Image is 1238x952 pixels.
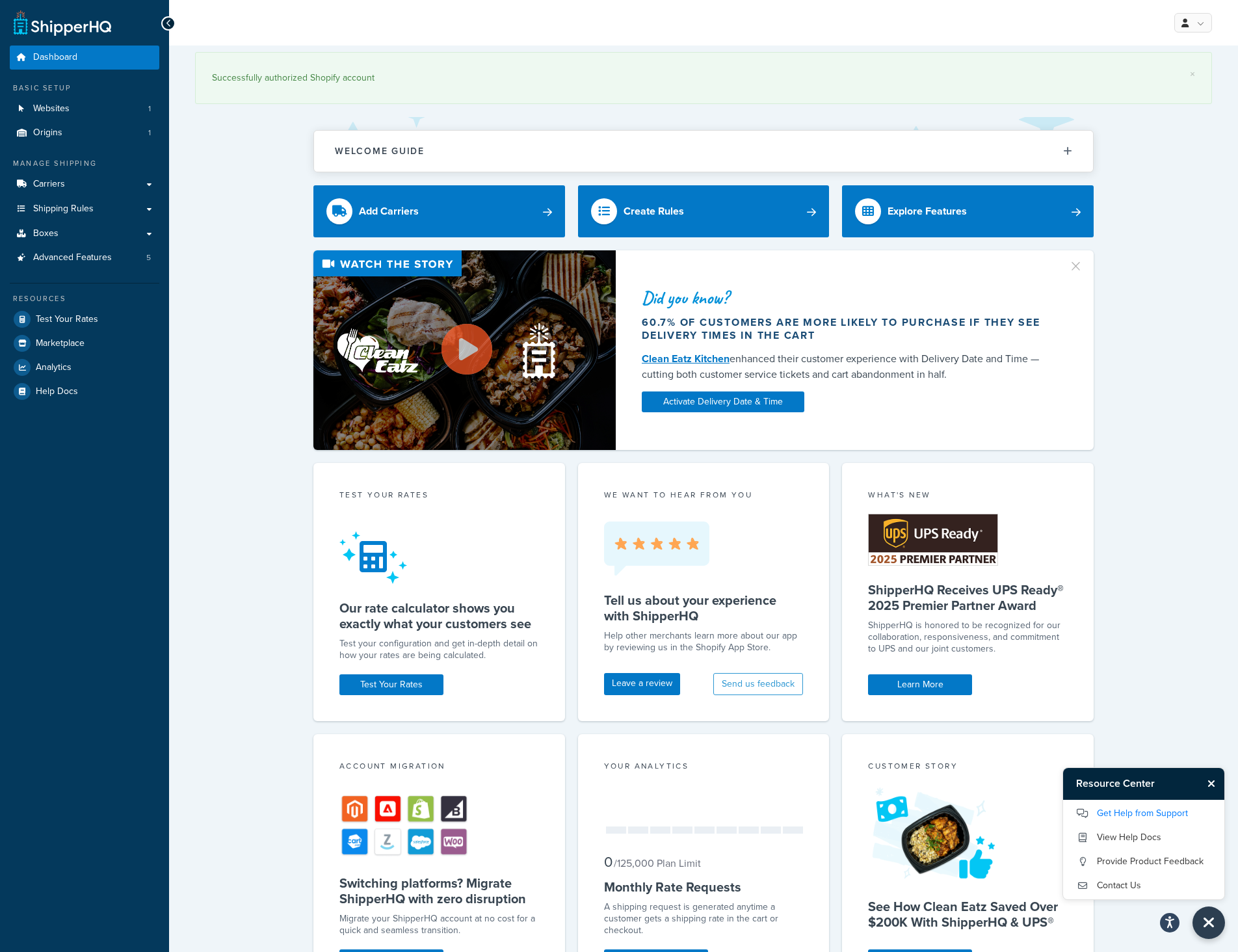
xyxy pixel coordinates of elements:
[1190,69,1195,79] a: ×
[868,674,972,695] a: Learn More
[10,308,159,331] a: Test Your Rates
[339,600,539,631] h5: Our rate calculator shows you exactly what your customers see
[212,69,1195,87] div: Successfully authorized Shopify account
[335,146,425,156] h2: Welcome Guide
[614,856,701,871] small: / 125,000 Plan Limit
[10,83,159,94] div: Basic Setup
[1076,851,1211,872] a: Provide Product Feedback
[604,630,804,654] p: Help other merchants learn more about our app by reviewing us in the Shopify App Store.
[339,489,539,504] div: Test your rates
[642,289,1053,307] div: Did you know?
[1076,875,1211,896] a: Contact Us
[313,250,616,450] img: Video thumbnail
[33,127,62,139] span: Origins
[1192,906,1225,939] button: Close Resource Center
[868,582,1068,613] h5: ShipperHQ Receives UPS Ready® 2025 Premier Partner Award
[10,197,159,221] a: Shipping Rules
[604,489,804,501] p: we want to hear from you
[10,172,159,196] a: Carriers
[36,362,72,373] span: Analytics
[146,252,151,263] span: 5
[10,222,159,246] a: Boxes
[33,52,77,63] span: Dashboard
[868,489,1068,504] div: What's New
[33,204,94,215] span: Shipping Rules
[868,760,1068,775] div: Customer Story
[1202,776,1224,791] button: Close Resource Center
[642,351,730,366] a: Clean Eatz Kitchen
[36,386,78,397] span: Help Docs
[36,338,85,349] span: Marketplace
[604,879,804,895] h5: Monthly Rate Requests
[10,97,159,121] a: Websites1
[339,638,539,661] div: Test your configuration and get in-depth detail on how your rates are being calculated.
[868,620,1068,655] p: ShipperHQ is honored to be recognized for our collaboration, responsiveness, and commitment to UP...
[10,380,159,403] a: Help Docs
[33,228,59,239] span: Boxes
[10,293,159,304] div: Resources
[888,202,967,220] div: Explore Features
[842,185,1094,237] a: Explore Features
[604,760,804,775] div: Your Analytics
[148,127,151,139] span: 1
[33,179,65,190] span: Carriers
[604,673,680,695] a: Leave a review
[1076,827,1211,848] a: View Help Docs
[642,316,1053,342] div: 60.7% of customers are more likely to purchase if they see delivery times in the cart
[339,674,443,695] a: Test Your Rates
[624,202,684,220] div: Create Rules
[10,356,159,379] a: Analytics
[339,875,539,906] h5: Switching platforms? Migrate ShipperHQ with zero disruption
[604,901,804,936] div: A shipping request is generated anytime a customer gets a shipping rate in the cart or checkout.
[10,332,159,355] a: Marketplace
[578,185,830,237] a: Create Rules
[604,851,612,873] span: 0
[339,760,539,775] div: Account Migration
[1063,768,1202,799] h3: Resource Center
[868,899,1068,930] h5: See How Clean Eatz Saved Over $200K With ShipperHQ & UPS®
[10,246,159,270] li: Advanced Features
[359,202,419,220] div: Add Carriers
[642,391,804,412] a: Activate Delivery Date & Time
[339,913,539,936] div: Migrate your ShipperHQ account at no cost for a quick and seamless transition.
[33,103,70,114] span: Websites
[33,252,112,263] span: Advanced Features
[10,97,159,121] li: Websites
[10,121,159,145] a: Origins1
[10,158,159,169] div: Manage Shipping
[10,246,159,270] a: Advanced Features5
[604,592,804,624] h5: Tell us about your experience with ShipperHQ
[148,103,151,114] span: 1
[642,351,1053,382] div: enhanced their customer experience with Delivery Date and Time — cutting both customer service ti...
[713,673,803,695] button: Send us feedback
[10,46,159,70] a: Dashboard
[314,131,1093,172] button: Welcome Guide
[10,121,159,145] li: Origins
[1076,803,1211,824] a: Get Help from Support
[36,314,98,325] span: Test Your Rates
[313,185,565,237] a: Add Carriers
